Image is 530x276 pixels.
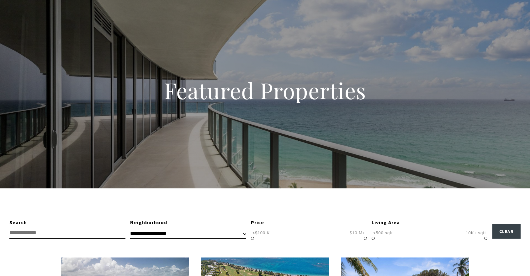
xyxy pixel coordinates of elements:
span: <$100 K [251,230,272,236]
span: 10K+ sqft [464,230,487,236]
div: Search [9,219,125,227]
h1: Featured Properties [124,77,406,104]
span: $10 M+ [348,230,367,236]
div: Living Area [372,219,488,227]
div: Price [251,219,367,227]
button: Clear [492,224,521,239]
div: Neighborhood [130,219,246,227]
span: <500 sqft [372,230,395,236]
